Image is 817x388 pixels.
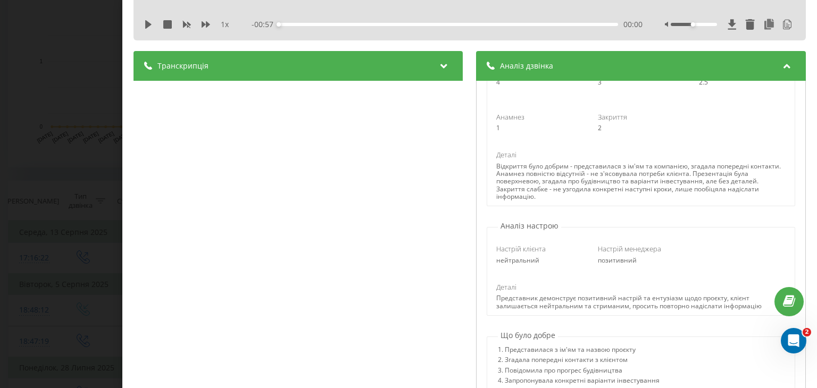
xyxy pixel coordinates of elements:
[497,124,583,132] div: 1
[598,244,661,254] span: Настрій менеджера
[498,346,660,356] div: 1. Представилася з ім'ям та назвою проєкту
[497,294,786,310] div: Представник демонструє позитивний настрій та ентузіазм щодо проєкту, клієнт залишається нейтральн...
[497,79,583,86] div: 4
[497,163,786,201] div: Відкриття було добрим - представилася з ім'ям та компанією, згадала попередні контакти. Анамнез п...
[497,244,546,254] span: Настрій клієнта
[691,22,695,27] div: Accessibility label
[498,377,660,387] div: 4. Запропонувала конкретні варіанти інвестування
[498,221,562,231] p: Аналіз настрою
[501,61,554,71] span: Аналіз дзвінка
[781,328,806,353] iframe: Intercom live chat
[699,79,786,86] div: 2.5
[221,19,229,30] span: 1 x
[803,328,811,336] span: 2
[598,112,627,122] span: Закриття
[598,257,684,264] div: позитивний
[498,367,660,377] div: 3. Повідомила про прогрес будівництва
[497,150,517,159] span: Деталі
[498,330,558,341] p: Що було добре
[497,257,583,264] div: нейтральний
[498,356,660,366] div: 2. Згадала попередні контакти з клієнтом
[497,282,517,292] span: Деталі
[277,22,281,27] div: Accessibility label
[157,61,209,71] span: Транскрипція
[497,112,525,122] span: Анамнез
[252,19,279,30] span: - 00:57
[598,124,684,132] div: 2
[598,79,684,86] div: 3
[623,19,643,30] span: 00:00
